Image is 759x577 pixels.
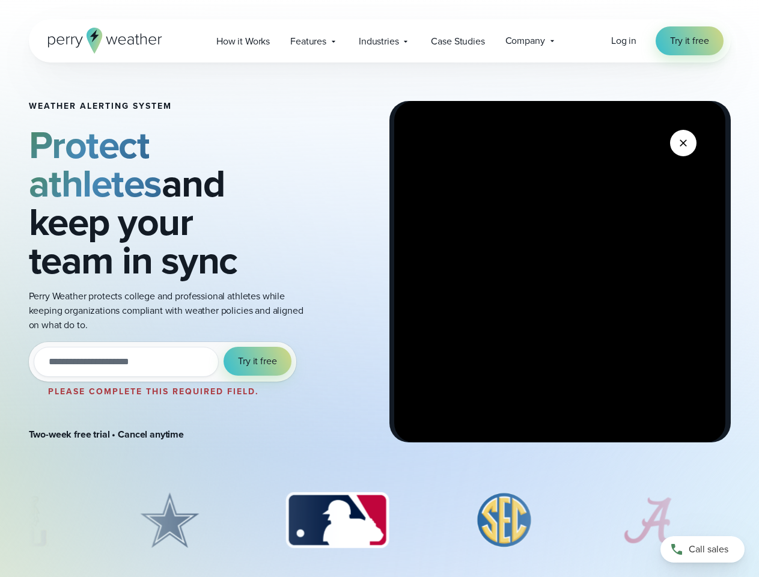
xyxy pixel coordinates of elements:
img: MLB.svg [273,490,400,551]
h1: Weather Alerting System [29,102,310,111]
h2: and keep your team in sync [29,126,310,279]
img: University-of-Alabama.svg [609,490,687,551]
span: Try it free [670,34,709,48]
span: How it Works [216,34,270,49]
a: Log in [611,34,636,48]
a: Case Studies [421,29,495,53]
strong: Two-week free trial • Cancel anytime [29,427,184,441]
span: Call sales [689,542,728,557]
img: %E2%9C%85-Dallas-Cowboys.svg [123,490,216,551]
strong: Protect athletes [29,117,162,212]
a: How it Works [206,29,280,53]
div: 2 of 8 [123,490,216,551]
span: Company [505,34,545,48]
p: Perry Weather protects college and professional athletes while keeping organizations compliant wi... [29,289,310,332]
span: Industries [359,34,398,49]
div: slideshow [29,490,731,557]
img: %E2%9C%85-SEC.svg [459,490,551,551]
button: Close Video [670,130,697,156]
div: 5 of 8 [609,490,687,551]
div: 3 of 8 [273,490,400,551]
a: Call sales [660,536,745,563]
span: Log in [611,34,636,47]
span: Try it free [238,354,276,368]
div: 4 of 8 [459,490,551,551]
button: Try it free [224,347,291,376]
span: Features [290,34,326,49]
a: Try it free [656,26,723,55]
label: Please complete this required field. [48,385,259,398]
span: Case Studies [431,34,484,49]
